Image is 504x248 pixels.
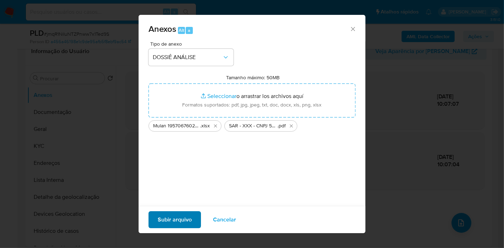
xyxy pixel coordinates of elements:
[179,27,184,34] span: Alt
[149,49,234,66] button: DOSSIÊ ANÁLISE
[226,74,280,81] label: Tamanho máximo: 50MB
[204,211,245,228] button: Cancelar
[287,122,296,130] button: Eliminar SAR - XXX - CNPJ 55410460000180 - DEPOSITO DA CAMILA LTDA.pdf
[149,23,176,35] span: Anexos
[153,54,222,61] span: DOSSIÊ ANÁLISE
[211,122,220,130] button: Eliminar Mulan 1957067602_2025_08_12_07_41_37.xlsx
[200,122,210,129] span: .xlsx
[188,27,190,34] span: a
[213,212,236,227] span: Cancelar
[149,211,201,228] button: Subir arquivo
[229,122,278,129] span: SAR - XXX - CNPJ 55410460000180 - DEPOSITO DA CAMILA LTDA
[158,212,192,227] span: Subir arquivo
[278,122,286,129] span: .pdf
[149,117,355,132] ul: Archivos seleccionados
[349,25,356,32] button: Cerrar
[153,122,200,129] span: Mulan 1957067602_2025_08_12_07_41_37
[150,41,235,46] span: Tipo de anexo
